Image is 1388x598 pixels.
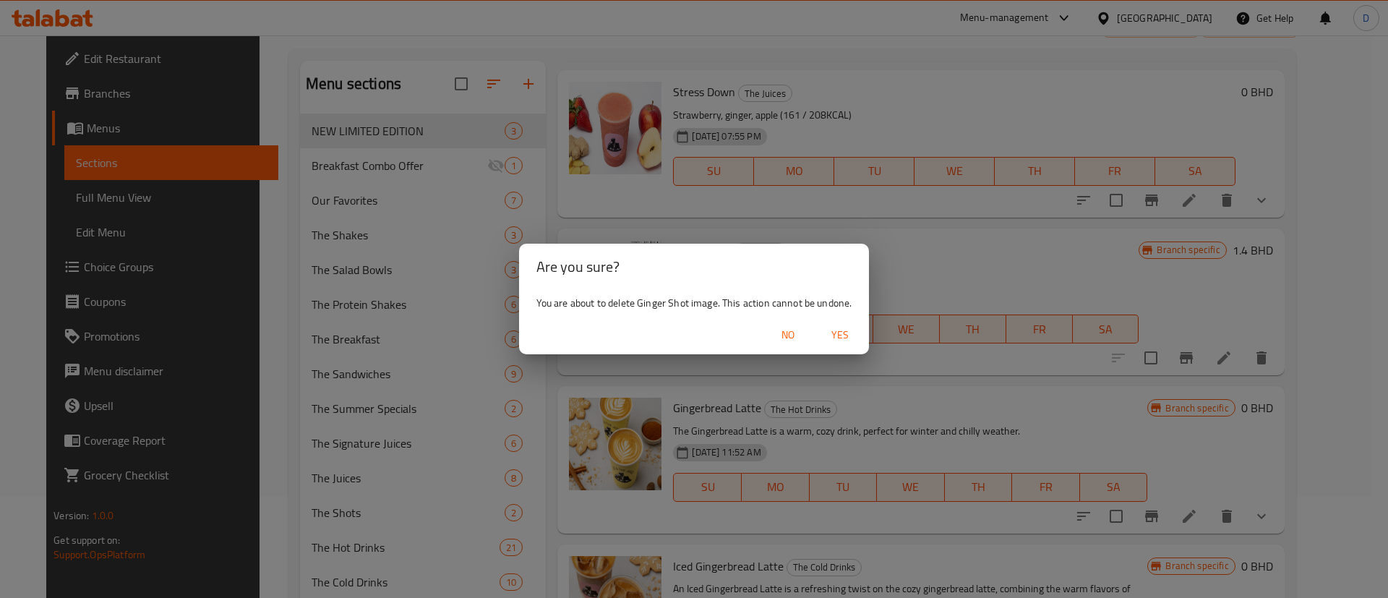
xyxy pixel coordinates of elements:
button: Yes [817,322,863,349]
div: You are about to delete Ginger Shot image. This action cannot be undone. [519,290,870,316]
h2: Are you sure? [536,255,852,278]
span: Yes [823,326,857,344]
span: No [771,326,805,344]
button: No [765,322,811,349]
